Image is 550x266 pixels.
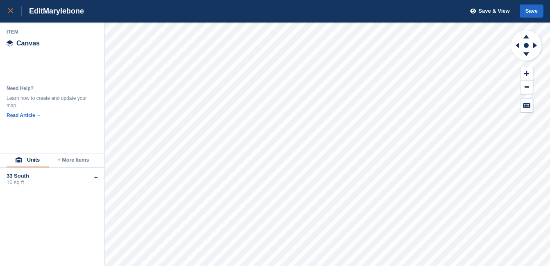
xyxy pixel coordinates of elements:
div: Need Help? [7,85,88,92]
div: Learn how to create and update your map. [7,95,88,109]
span: Canvas [16,40,40,47]
button: + More Items [49,153,98,167]
img: canvas-icn.9d1aba5b.svg [7,40,13,47]
button: Units [7,153,49,167]
button: Save & View [466,5,510,18]
span: Save & View [478,7,509,15]
div: Edit Marylebone [22,6,84,16]
div: 10 sq ft [7,179,98,186]
button: Zoom In [521,67,533,81]
div: + [94,173,98,183]
a: Read Article → [7,113,41,118]
div: 33 South10 sq ft+ [7,168,98,191]
button: Save [520,5,543,18]
div: Item [7,29,98,35]
button: Keyboard Shortcuts [521,99,533,112]
div: 33 South [7,173,98,179]
button: Zoom Out [521,81,533,94]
